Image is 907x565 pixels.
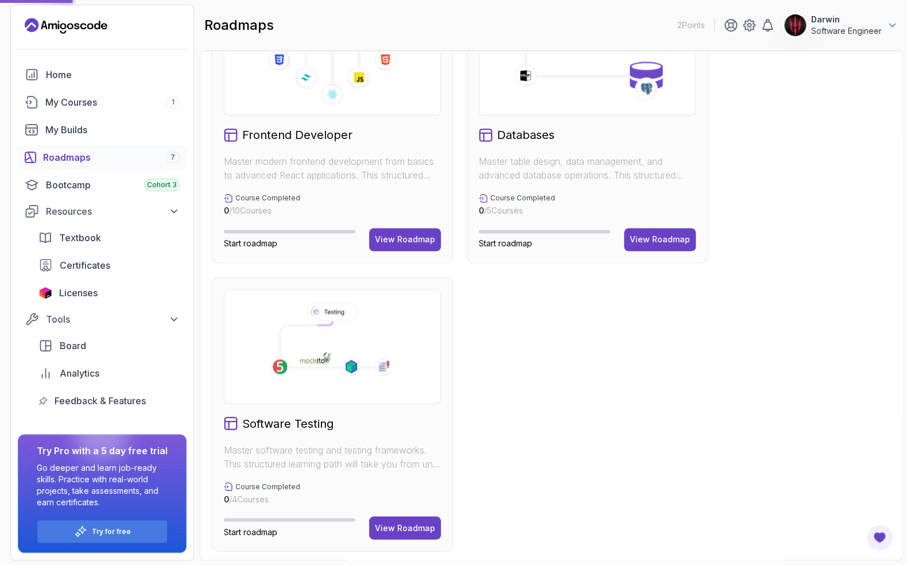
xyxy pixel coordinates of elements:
[18,146,187,169] a: roadmaps
[45,95,180,109] div: My Courses
[224,494,229,504] span: 0
[375,234,435,245] div: View Roadmap
[60,366,99,380] span: Analytics
[59,286,98,300] span: Licenses
[32,362,187,385] a: analytics
[32,334,187,357] a: board
[630,234,690,245] div: View Roadmap
[224,443,441,470] p: Master software testing and testing frameworks. This structured learning path will take you from ...
[242,415,334,431] h2: Software Testing
[170,153,175,162] span: 7
[224,206,229,215] span: 0
[479,206,484,215] span: 0
[224,527,277,536] span: Start roadmap
[18,201,187,222] button: Resources
[811,14,882,25] p: Darwin
[59,231,101,245] span: Textbook
[479,205,555,216] p: / 5 Courses
[147,180,177,189] span: Cohort 3
[811,25,882,37] p: Software Engineer
[18,173,187,196] a: bootcamp
[38,287,52,299] img: jetbrains icon
[32,389,187,412] a: feedback
[224,493,300,505] p: / 4 Courses
[369,516,441,539] button: View Roadmap
[624,228,696,251] button: View Roadmap
[46,312,180,326] div: Tools
[490,194,555,203] p: Course Completed
[784,14,898,37] button: user profile imageDarwinSoftware Engineer
[497,127,555,143] h2: Databases
[25,17,107,35] a: Landing page
[45,123,180,137] div: My Builds
[43,150,180,164] div: Roadmaps
[242,127,352,143] h2: Frontend Developer
[37,520,168,543] button: Try for free
[18,309,187,330] button: Tools
[784,14,806,36] img: user profile image
[46,178,180,192] div: Bootcamp
[18,91,187,114] a: courses
[172,98,175,107] span: 1
[204,16,274,34] h2: roadmaps
[677,20,705,31] p: 2 Points
[60,258,110,272] span: Certificates
[224,205,300,216] p: / 10 Courses
[235,194,300,203] p: Course Completed
[32,281,187,304] a: licenses
[224,154,441,182] p: Master modern frontend development from basics to advanced React applications. This structured le...
[46,204,180,218] div: Resources
[46,68,180,82] div: Home
[479,154,696,182] p: Master table design, data management, and advanced database operations. This structured learning ...
[60,339,86,353] span: Board
[92,527,131,536] a: Try for free
[37,462,168,508] p: Go deeper and learn job-ready skills. Practice with real-world projects, take assessments, and ea...
[224,238,277,248] span: Start roadmap
[235,482,300,491] p: Course Completed
[32,254,187,277] a: certificates
[18,63,187,86] a: home
[55,394,146,408] span: Feedback & Features
[866,524,893,551] button: Open Feedback Button
[32,226,187,249] a: textbook
[479,238,532,248] span: Start roadmap
[375,522,435,533] div: View Roadmap
[369,228,441,251] button: View Roadmap
[18,118,187,141] a: builds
